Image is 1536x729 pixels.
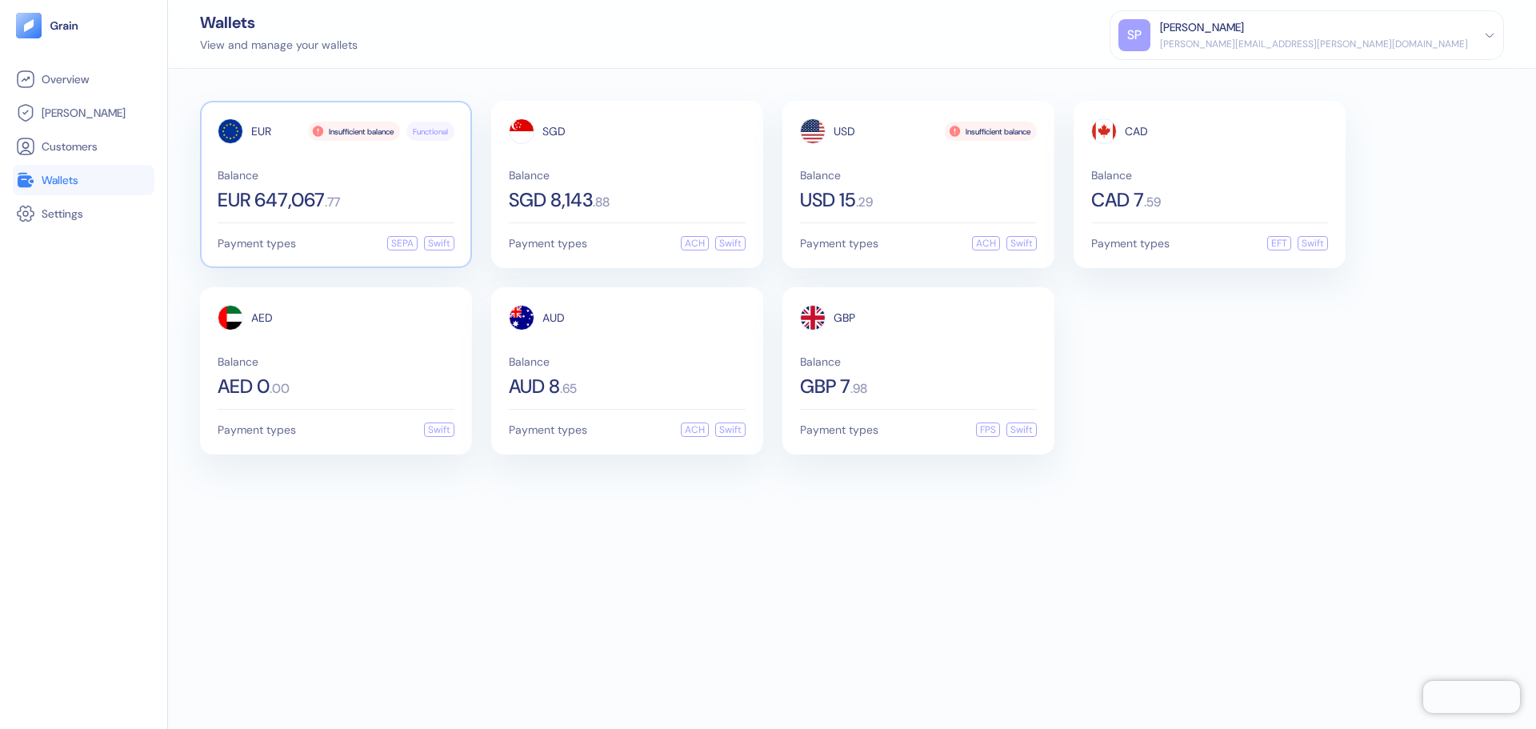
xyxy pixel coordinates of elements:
[560,383,577,395] span: . 65
[715,236,746,250] div: Swift
[1144,196,1161,209] span: . 59
[16,170,151,190] a: Wallets
[542,126,566,137] span: SGD
[509,190,593,210] span: SGD 8,143
[1298,236,1328,250] div: Swift
[1006,236,1037,250] div: Swift
[218,190,325,210] span: EUR 647,067
[1423,681,1520,713] iframe: Chatra live chat
[850,383,867,395] span: . 98
[42,206,83,222] span: Settings
[218,377,270,396] span: AED 0
[424,236,454,250] div: Swift
[308,122,400,141] div: Insufficient balance
[42,138,98,154] span: Customers
[1160,37,1468,51] div: [PERSON_NAME][EMAIL_ADDRESS][PERSON_NAME][DOMAIN_NAME]
[509,356,746,367] span: Balance
[1160,19,1244,36] div: [PERSON_NAME]
[42,172,78,188] span: Wallets
[800,356,1037,367] span: Balance
[945,122,1037,141] div: Insufficient balance
[1091,238,1170,249] span: Payment types
[1006,423,1037,437] div: Swift
[542,312,565,323] span: AUD
[270,383,290,395] span: . 00
[800,424,878,435] span: Payment types
[50,20,79,31] img: logo
[800,190,856,210] span: USD 15
[1118,19,1150,51] div: SP
[681,423,709,437] div: ACH
[1091,190,1144,210] span: CAD 7
[16,204,151,223] a: Settings
[509,170,746,181] span: Balance
[200,37,358,54] div: View and manage your wallets
[834,126,855,137] span: USD
[16,70,151,89] a: Overview
[387,236,418,250] div: SEPA
[834,312,855,323] span: GBP
[251,312,273,323] span: AED
[972,236,1000,250] div: ACH
[800,170,1037,181] span: Balance
[1091,170,1328,181] span: Balance
[1125,126,1148,137] span: CAD
[16,137,151,156] a: Customers
[218,424,296,435] span: Payment types
[509,377,560,396] span: AUD 8
[16,103,151,122] a: [PERSON_NAME]
[509,238,587,249] span: Payment types
[800,238,878,249] span: Payment types
[681,236,709,250] div: ACH
[42,105,126,121] span: [PERSON_NAME]
[200,14,358,30] div: Wallets
[413,126,448,138] span: Functional
[218,238,296,249] span: Payment types
[593,196,610,209] span: . 88
[509,424,587,435] span: Payment types
[16,13,42,38] img: logo-tablet-V2.svg
[325,196,340,209] span: . 77
[251,126,271,137] span: EUR
[800,377,850,396] span: GBP 7
[715,423,746,437] div: Swift
[856,196,873,209] span: . 29
[1267,236,1291,250] div: EFT
[42,71,89,87] span: Overview
[218,170,454,181] span: Balance
[976,423,1000,437] div: FPS
[218,356,454,367] span: Balance
[424,423,454,437] div: Swift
